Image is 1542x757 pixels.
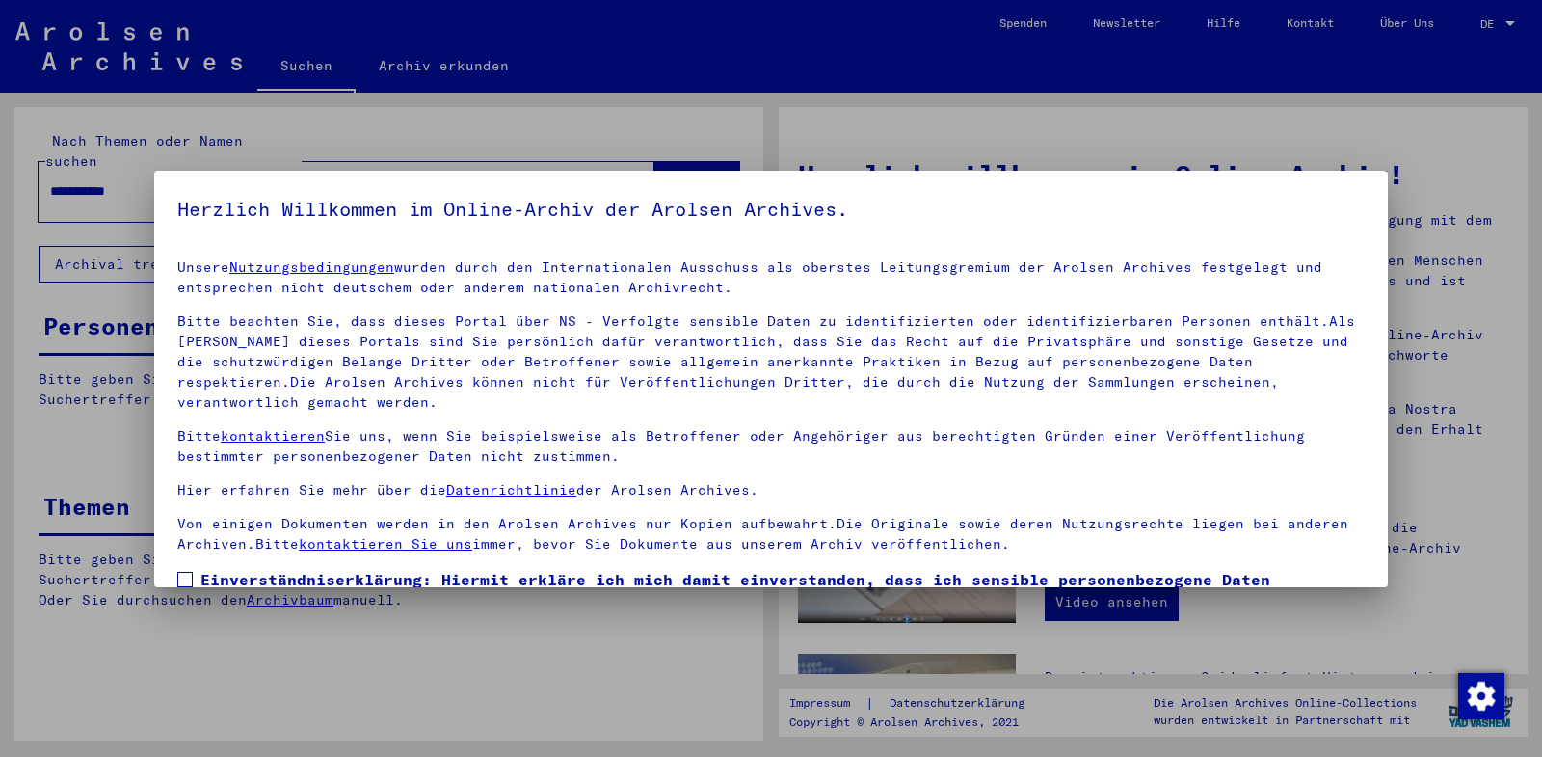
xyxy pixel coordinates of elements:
[299,535,472,553] a: kontaktieren Sie uns
[1458,673,1504,719] img: Zustimmung ändern
[229,258,394,276] a: Nutzungsbedingungen
[177,194,1365,225] h5: Herzlich Willkommen im Online-Archiv der Arolsen Archives.
[1457,672,1503,718] div: Zustimmung ändern
[200,568,1365,661] span: Einverständniserklärung: Hiermit erkläre ich mich damit einverstanden, dass ich sensible personen...
[177,426,1365,467] p: Bitte Sie uns, wenn Sie beispielsweise als Betroffener oder Angehöriger aus berechtigten Gründen ...
[177,257,1365,298] p: Unsere wurden durch den Internationalen Ausschuss als oberstes Leitungsgremium der Arolsen Archiv...
[177,480,1365,500] p: Hier erfahren Sie mehr über die der Arolsen Archives.
[446,481,576,499] a: Datenrichtlinie
[221,427,325,445] a: kontaktieren
[177,514,1365,554] p: Von einigen Dokumenten werden in den Arolsen Archives nur Kopien aufbewahrt.Die Originale sowie d...
[177,311,1365,413] p: Bitte beachten Sie, dass dieses Portal über NS - Verfolgte sensible Daten zu identifizierten oder...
